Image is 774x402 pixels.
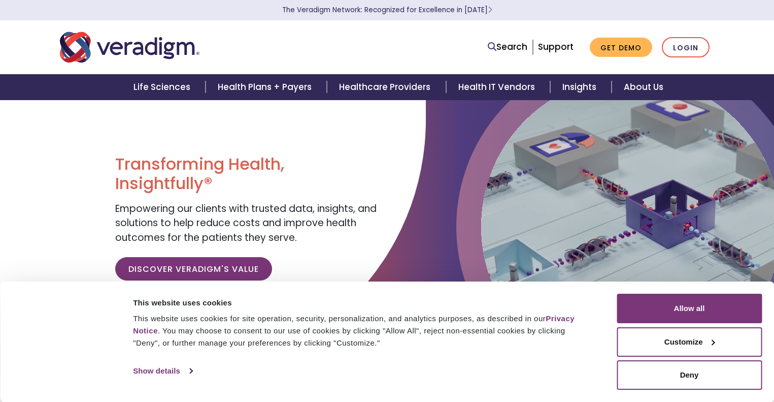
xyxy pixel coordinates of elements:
[617,360,762,390] button: Deny
[282,5,492,15] a: The Veradigm Network: Recognized for Excellence in [DATE]Learn More
[590,38,652,57] a: Get Demo
[612,74,676,100] a: About Us
[488,5,492,15] span: Learn More
[115,202,377,244] span: Empowering our clients with trusted data, insights, and solutions to help reduce costs and improv...
[550,74,612,100] a: Insights
[617,294,762,323] button: Allow all
[121,74,206,100] a: Life Sciences
[538,41,574,53] a: Support
[133,313,594,349] div: This website uses cookies for site operation, security, personalization, and analytics purposes, ...
[60,30,199,64] img: Veradigm logo
[115,154,379,194] h1: Transforming Health, Insightfully®
[662,37,710,58] a: Login
[327,74,446,100] a: Healthcare Providers
[133,363,192,379] a: Show details
[488,40,527,54] a: Search
[617,327,762,357] button: Customize
[446,74,550,100] a: Health IT Vendors
[206,74,327,100] a: Health Plans + Payers
[115,257,272,281] a: Discover Veradigm's Value
[133,297,594,309] div: This website uses cookies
